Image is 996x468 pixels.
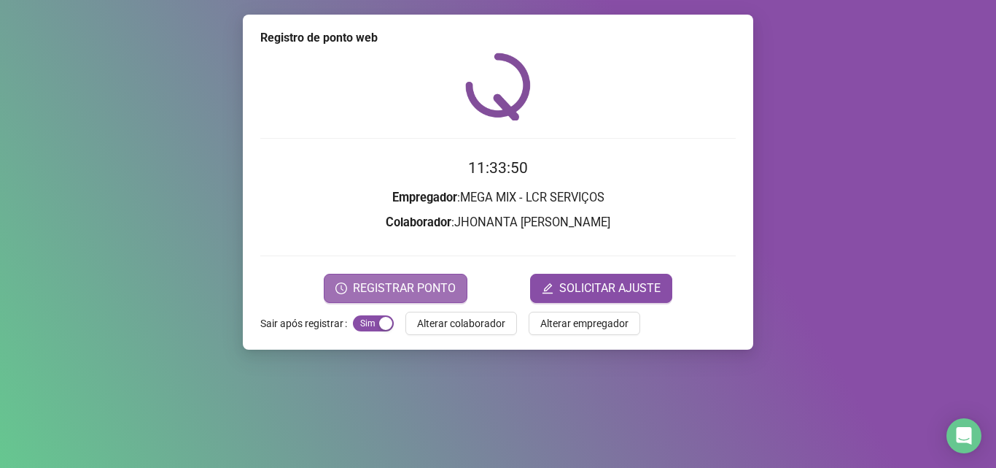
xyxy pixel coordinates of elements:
[260,312,353,335] label: Sair após registrar
[392,191,457,204] strong: Empregador
[559,280,661,297] span: SOLICITAR AJUSTE
[946,418,981,453] div: Open Intercom Messenger
[530,274,672,303] button: editSOLICITAR AJUSTE
[417,315,505,331] span: Alterar colaborador
[260,188,736,207] h3: : MEGA MIX - LCR SERVIÇOS
[260,213,736,232] h3: : JHONANTA [PERSON_NAME]
[324,274,467,303] button: REGISTRAR PONTO
[465,53,531,120] img: QRPoint
[260,29,736,47] div: Registro de ponto web
[386,215,451,229] strong: Colaborador
[353,280,456,297] span: REGISTRAR PONTO
[468,159,528,177] time: 11:33:50
[335,283,347,294] span: clock-circle
[540,315,629,331] span: Alterar empregador
[542,283,553,294] span: edit
[405,312,517,335] button: Alterar colaborador
[529,312,640,335] button: Alterar empregador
